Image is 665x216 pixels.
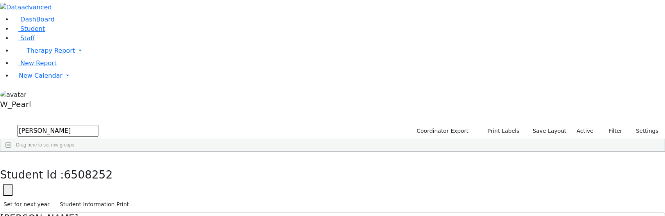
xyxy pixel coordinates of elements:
button: Print Labels [478,125,523,137]
span: DashBoard [20,16,55,23]
a: Staff [13,34,35,42]
span: Student [20,25,45,32]
span: Therapy Report [27,47,75,54]
span: Staff [20,34,35,42]
span: Drag here to set row groups [16,142,74,148]
span: New Report [20,59,57,67]
a: New Calendar [13,68,665,84]
button: Save Layout [529,125,570,137]
input: Search [17,125,98,137]
button: Student Information Print [56,198,132,211]
a: Therapy Report [13,43,665,59]
span: 6508252 [64,168,113,181]
button: Settings [626,125,662,137]
a: Student [13,25,45,32]
button: Coordinator Export [411,125,472,137]
span: New Calendar [19,72,63,79]
button: Filter [599,125,626,137]
label: Active [573,125,597,137]
a: DashBoard [13,16,55,23]
a: New Report [13,59,57,67]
